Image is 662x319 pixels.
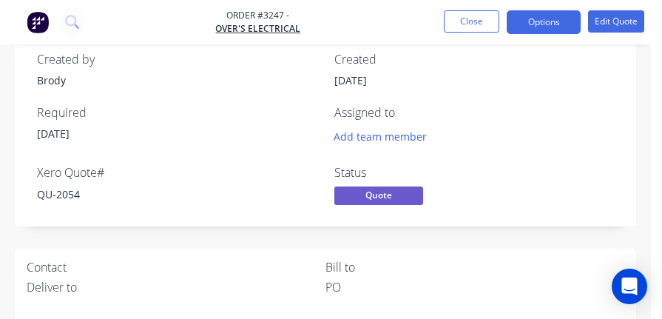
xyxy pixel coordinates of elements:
div: Created by [37,53,317,67]
div: Deliver to [27,281,325,295]
div: Created [334,53,614,67]
div: Assigned to [334,106,614,120]
button: Add team member [326,126,435,146]
span: [DATE] [37,127,70,141]
a: Over's Electrical [215,22,300,36]
div: Status [334,166,614,180]
span: Order #3247 - [215,9,300,22]
div: Required [37,106,317,120]
div: Bill to [325,261,624,275]
span: [DATE] [334,73,367,87]
button: Edit Quote [588,10,644,33]
div: QU-2054 [37,187,317,202]
div: Brody [37,73,317,88]
span: Quote [334,187,423,205]
div: Open Intercom Messenger [612,269,647,304]
button: Quote [334,187,423,209]
button: Options [507,10,581,34]
img: Factory [27,11,49,33]
div: PO [325,281,624,295]
div: Xero Quote # [37,166,317,180]
button: Add team member [334,126,435,146]
button: Close [444,10,499,33]
div: Contact [27,261,325,275]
